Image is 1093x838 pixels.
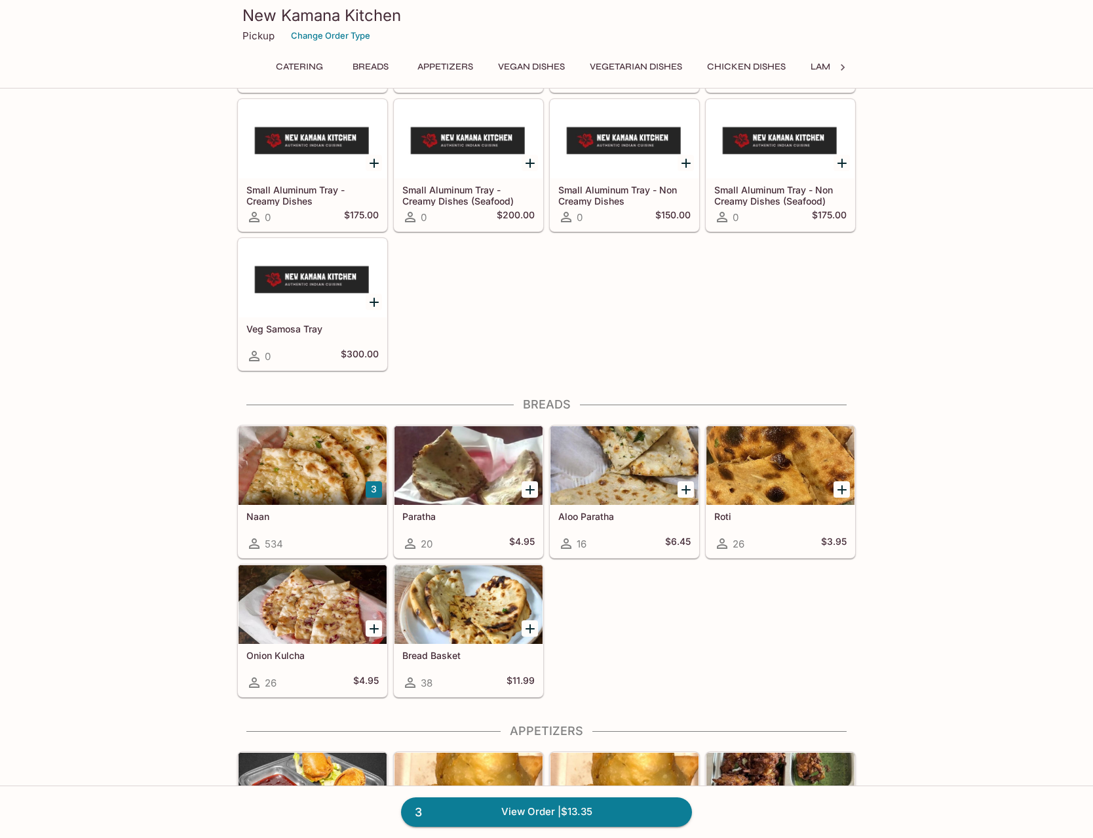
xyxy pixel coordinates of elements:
[285,26,376,46] button: Change Order Type
[246,323,379,334] h5: Veg Samosa Tray
[239,426,387,505] div: Naan
[238,99,387,231] a: Small Aluminum Tray - Creamy Dishes0$175.00
[242,5,851,26] h3: New Kamana Kitchen
[239,100,387,178] div: Small Aluminum Tray - Creamy Dishes
[238,565,387,697] a: Onion Kulcha26$4.95
[237,724,856,738] h4: Appetizers
[394,565,543,697] a: Bread Basket38$11.99
[238,426,387,558] a: Naan534
[522,481,538,498] button: Add Paratha
[246,184,379,206] h5: Small Aluminum Tray - Creamy Dishes
[706,753,854,831] div: Vegetable Pakora
[421,538,432,550] span: 20
[733,538,744,550] span: 26
[265,538,283,550] span: 534
[265,211,271,224] span: 0
[834,155,850,171] button: Add Small Aluminum Tray - Non Creamy Dishes (Seafood)
[507,675,535,690] h5: $11.99
[583,58,689,76] button: Vegetarian Dishes
[344,209,379,225] h5: $175.00
[366,620,382,637] button: Add Onion Kulcha
[421,211,427,224] span: 0
[353,675,379,690] h5: $4.95
[678,155,694,171] button: Add Small Aluminum Tray - Non Creamy Dishes
[402,184,535,206] h5: Small Aluminum Tray - Creamy Dishes (Seafood)
[733,211,738,224] span: 0
[803,58,878,76] button: Lamb Dishes
[246,511,379,522] h5: Naan
[246,650,379,661] h5: Onion Kulcha
[550,426,699,558] a: Aloo Paratha16$6.45
[812,209,847,225] h5: $175.00
[714,184,847,206] h5: Small Aluminum Tray - Non Creamy Dishes (Seafood)
[394,99,543,231] a: Small Aluminum Tray - Creamy Dishes (Seafood)0$200.00
[706,99,855,231] a: Small Aluminum Tray - Non Creamy Dishes (Seafood)0$175.00
[558,511,691,522] h5: Aloo Paratha
[239,565,387,644] div: Onion Kulcha
[239,753,387,831] div: Veg Samosa
[491,58,572,76] button: Vegan Dishes
[706,100,854,178] div: Small Aluminum Tray - Non Creamy Dishes (Seafood)
[265,350,271,363] span: 0
[421,677,432,689] span: 38
[402,511,535,522] h5: Paratha
[497,209,535,225] h5: $200.00
[410,58,480,76] button: Appetizers
[550,753,699,831] div: Meat Samosa
[665,536,691,551] h5: $6.45
[550,100,699,178] div: Small Aluminum Tray - Non Creamy Dishes
[394,100,543,178] div: Small Aluminum Tray - Creamy Dishes (Seafood)
[522,155,538,171] button: Add Small Aluminum Tray - Creamy Dishes (Seafood)
[577,211,583,224] span: 0
[242,30,275,42] p: Pickup
[834,481,850,498] button: Add Roti
[407,803,430,822] span: 3
[700,58,793,76] button: Chicken Dishes
[265,677,277,689] span: 26
[341,348,379,364] h5: $300.00
[238,238,387,370] a: Veg Samosa Tray0$300.00
[402,650,535,661] h5: Bread Basket
[577,538,586,550] span: 16
[366,155,382,171] button: Add Small Aluminum Tray - Creamy Dishes
[366,481,382,498] button: Add Naan
[706,426,854,505] div: Roti
[509,536,535,551] h5: $4.95
[550,426,699,505] div: Aloo Paratha
[522,620,538,637] button: Add Bread Basket
[706,426,855,558] a: Roti26$3.95
[550,99,699,231] a: Small Aluminum Tray - Non Creamy Dishes0$150.00
[394,753,543,831] div: Samosa Chat
[269,58,330,76] button: Catering
[239,239,387,317] div: Veg Samosa Tray
[821,536,847,551] h5: $3.95
[401,797,692,826] a: 3View Order |$13.35
[394,426,543,558] a: Paratha20$4.95
[655,209,691,225] h5: $150.00
[678,481,694,498] button: Add Aloo Paratha
[366,294,382,310] button: Add Veg Samosa Tray
[394,565,543,644] div: Bread Basket
[394,426,543,505] div: Paratha
[237,397,856,412] h4: Breads
[558,184,691,206] h5: Small Aluminum Tray - Non Creamy Dishes
[714,511,847,522] h5: Roti
[341,58,400,76] button: Breads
